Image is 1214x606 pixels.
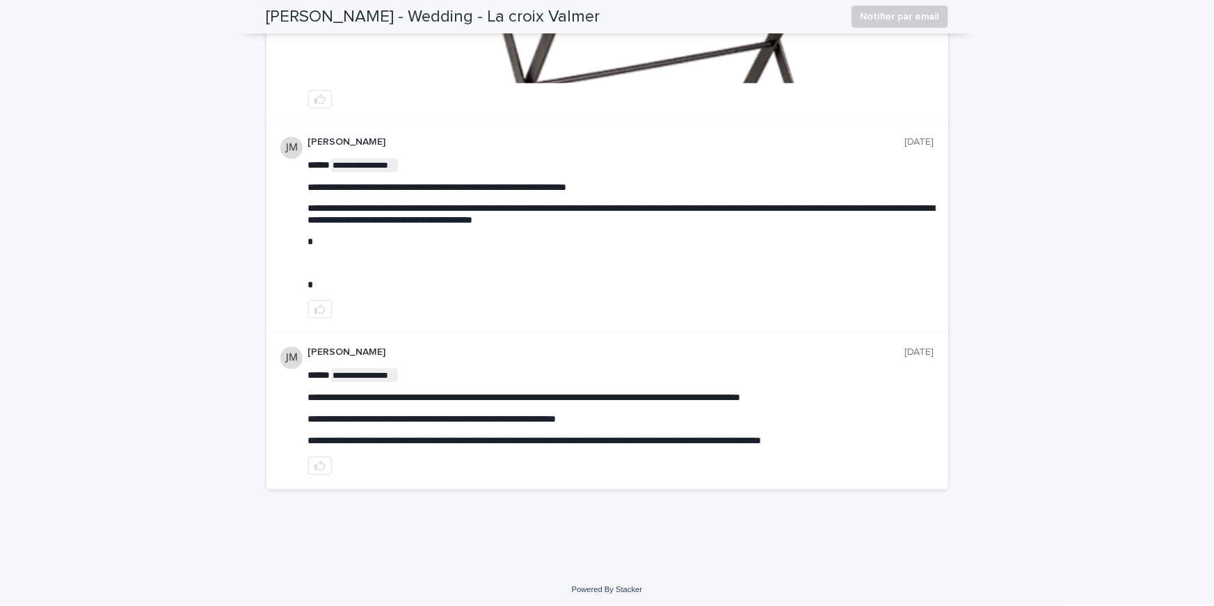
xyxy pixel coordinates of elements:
[308,136,905,148] p: [PERSON_NAME]
[905,136,934,148] p: [DATE]
[308,346,905,358] p: [PERSON_NAME]
[308,90,332,108] button: like this post
[852,6,948,28] button: Notifier par email
[572,585,642,593] a: Powered By Stacker
[861,10,939,24] span: Notifier par email
[266,7,600,27] h2: [PERSON_NAME] - Wedding - La croix Valmer
[905,346,934,358] p: [DATE]
[308,456,332,475] button: like this post
[308,300,332,318] button: like this post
